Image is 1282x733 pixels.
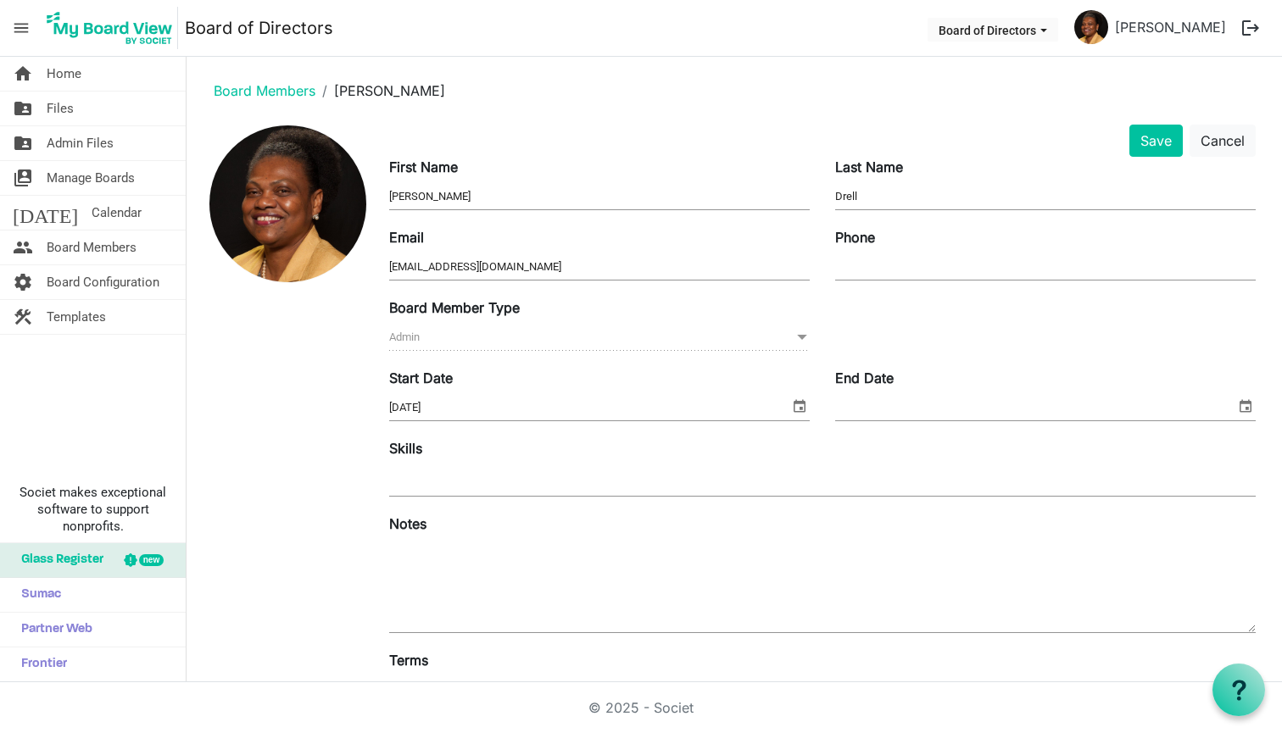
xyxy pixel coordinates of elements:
span: select [789,395,810,417]
button: logout [1233,10,1268,46]
span: Calendar [92,196,142,230]
span: folder_shared [13,126,33,160]
label: Terms [389,650,428,670]
span: Home [47,57,81,91]
span: Partner Web [13,613,92,647]
span: menu [5,12,37,44]
a: [PERSON_NAME] [1108,10,1233,44]
span: Societ makes exceptional software to support nonprofits. [8,484,178,535]
a: Board Members [214,82,315,99]
span: Board Configuration [47,265,159,299]
label: Skills [389,438,422,458]
span: settings [13,265,33,299]
label: Last Name [835,157,903,177]
span: Sumac [13,578,61,612]
span: Admin Files [47,126,114,160]
span: construction [13,300,33,334]
span: select [1235,395,1256,417]
label: First Name [389,157,458,177]
label: End Date [835,368,894,388]
button: Board of Directors dropdownbutton [928,18,1058,42]
span: Files [47,92,74,125]
span: Board Members [47,230,137,264]
a: © 2025 - Societ [588,699,694,716]
label: Notes [389,514,426,534]
button: Cancel [1190,125,1256,157]
img: 0FUL9LH-K66C4-jIWtQCTVWIgjrpLp3SDriXLBWk-VxuRZ-tBlJXB2FfWPNTmfgDW7NHKs8c1kOZC9dWP6yItA_full.png [209,125,366,282]
span: people [13,230,33,264]
a: My Board View Logo [42,7,185,49]
span: switch_account [13,161,33,195]
label: Board Member Type [389,297,520,318]
div: new [139,554,164,566]
span: Templates [47,300,106,334]
span: [DATE] [13,196,78,230]
a: Board of Directors [185,11,333,45]
label: Email [389,227,424,247]
button: Save [1129,125,1183,157]
img: 0FUL9LH-K66C4-jIWtQCTVWIgjrpLp3SDriXLBWk-VxuRZ-tBlJXB2FfWPNTmfgDW7NHKs8c1kOZC9dWP6yItA_thumb.png [1074,10,1108,44]
li: [PERSON_NAME] [315,81,445,101]
img: My Board View Logo [42,7,178,49]
span: Frontier [13,647,67,681]
label: Phone [835,227,875,247]
label: Start Date [389,368,453,388]
span: Manage Boards [47,161,135,195]
span: home [13,57,33,91]
span: Glass Register [13,543,103,577]
span: folder_shared [13,92,33,125]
